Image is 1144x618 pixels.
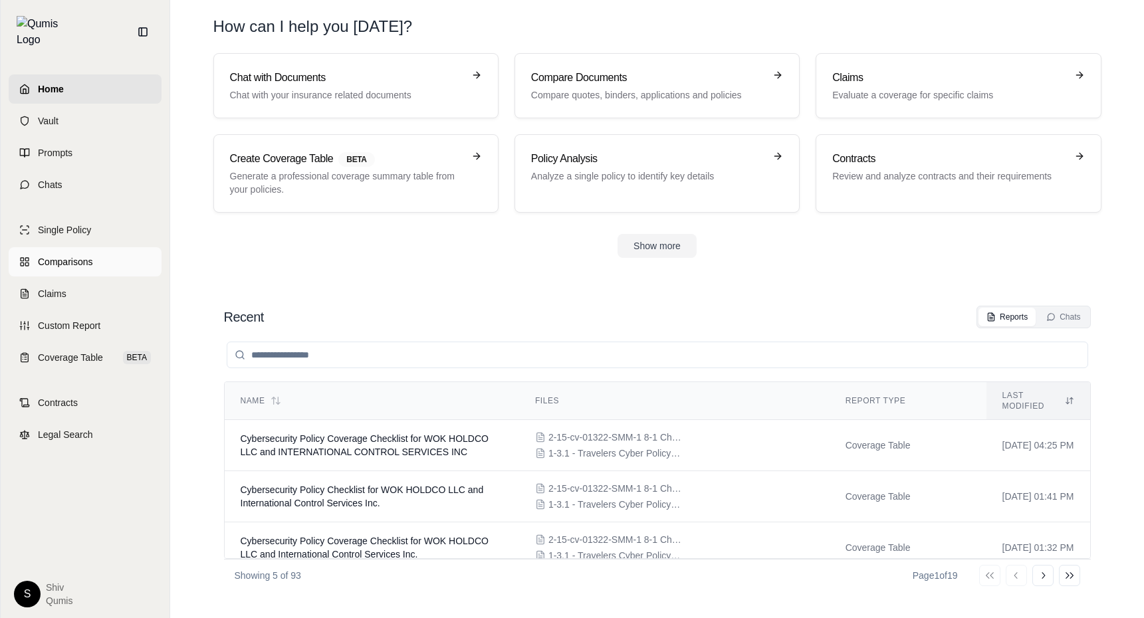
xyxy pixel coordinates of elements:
[38,287,66,300] span: Claims
[548,549,681,562] span: 1-3.1 - Travelers Cyber Policy40.pdf
[816,53,1101,118] a: ClaimsEvaluate a coverage for specific claims
[9,74,162,104] a: Home
[548,498,681,511] span: 1-3.1 - Travelers Cyber Policy40.pdf
[38,178,62,191] span: Chats
[832,169,1066,183] p: Review and analyze contracts and their requirements
[1046,312,1080,322] div: Chats
[14,581,41,607] div: S
[519,382,830,420] th: Files
[832,151,1066,167] h3: Contracts
[235,569,301,582] p: Showing 5 of 93
[515,53,800,118] a: Compare DocumentsCompare quotes, binders, applications and policies
[1002,390,1074,411] div: Last modified
[123,351,151,364] span: BETA
[9,388,162,417] a: Contracts
[38,428,93,441] span: Legal Search
[241,395,503,406] div: Name
[213,53,499,118] a: Chat with DocumentsChat with your insurance related documents
[986,471,1090,522] td: [DATE] 01:41 PM
[230,151,463,167] h3: Create Coverage Table
[38,351,103,364] span: Coverage Table
[38,319,100,332] span: Custom Report
[9,343,162,372] a: Coverage TableBETA
[213,134,499,213] a: Create Coverage TableBETAGenerate a professional coverage summary table from your policies.
[9,279,162,308] a: Claims
[978,308,1036,326] button: Reports
[548,482,681,495] span: 2-15-cv-01322-SMM-1 8-1 Chubb Cyber2.pdf
[338,152,374,167] span: BETA
[531,70,764,86] h3: Compare Documents
[38,223,91,237] span: Single Policy
[46,594,72,607] span: Qumis
[9,215,162,245] a: Single Policy
[832,88,1066,102] p: Evaluate a coverage for specific claims
[548,447,681,460] span: 1-3.1 - Travelers Cyber Policy40.pdf
[548,431,681,444] span: 2-15-cv-01322-SMM-1 8-1 Chubb Cyber2.pdf
[1038,308,1088,326] button: Chats
[38,396,78,409] span: Contracts
[241,484,484,508] span: Cybersecurity Policy Checklist for WOK HOLDCO LLC and International Control Services Inc.
[224,308,264,326] h2: Recent
[618,234,697,258] button: Show more
[9,138,162,167] a: Prompts
[986,312,1028,322] div: Reports
[9,247,162,276] a: Comparisons
[46,581,72,594] span: Shiv
[241,536,489,560] span: Cybersecurity Policy Coverage Checklist for WOK HOLDCO LLC and International Control Services Inc.
[230,88,463,102] p: Chat with your insurance related documents
[17,16,66,48] img: Qumis Logo
[548,533,681,546] span: 2-15-cv-01322-SMM-1 8-1 Chubb Cyber2.pdf
[213,16,1101,37] h1: How can I help you [DATE]?
[9,170,162,199] a: Chats
[38,82,64,96] span: Home
[830,420,986,471] td: Coverage Table
[38,146,72,159] span: Prompts
[9,311,162,340] a: Custom Report
[986,522,1090,573] td: [DATE] 01:32 PM
[241,433,489,457] span: Cybersecurity Policy Coverage Checklist for WOK HOLDCO LLC and INTERNATIONAL CONTROL SERVICES INC
[515,134,800,213] a: Policy AnalysisAnalyze a single policy to identify key details
[830,471,986,522] td: Coverage Table
[38,255,92,268] span: Comparisons
[38,114,58,128] span: Vault
[830,522,986,573] td: Coverage Table
[531,88,764,102] p: Compare quotes, binders, applications and policies
[9,420,162,449] a: Legal Search
[230,169,463,196] p: Generate a professional coverage summary table from your policies.
[9,106,162,136] a: Vault
[531,169,764,183] p: Analyze a single policy to identify key details
[132,21,154,43] button: Collapse sidebar
[816,134,1101,213] a: ContractsReview and analyze contracts and their requirements
[913,569,958,582] div: Page 1 of 19
[832,70,1066,86] h3: Claims
[531,151,764,167] h3: Policy Analysis
[986,420,1090,471] td: [DATE] 04:25 PM
[830,382,986,420] th: Report Type
[230,70,463,86] h3: Chat with Documents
